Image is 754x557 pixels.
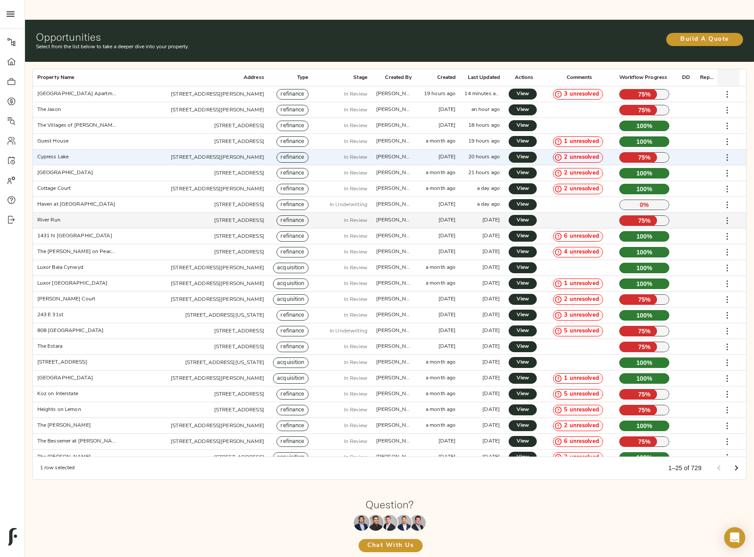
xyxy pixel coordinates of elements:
[344,280,367,288] p: In Review
[553,152,603,163] div: 2 unresolved
[666,33,743,46] button: Build A Quote
[438,201,456,208] div: 10 months ago
[37,390,78,398] div: Koz on Interstate
[645,90,651,99] span: %
[553,247,603,257] div: 4 unresolved
[509,452,537,463] a: View
[553,373,603,384] div: 1 unresolved
[171,186,264,192] a: [STREET_ADDRESS][PERSON_NAME]
[619,89,669,100] p: 75
[277,169,308,178] span: refinance
[553,436,603,447] div: 6 unresolved
[619,231,669,242] p: 100
[214,407,264,413] a: [STREET_ADDRESS]
[468,122,500,129] div: 18 hours ago
[645,106,651,114] span: %
[37,375,93,382] div: Sunset Gardens
[647,121,653,130] span: %
[426,280,456,287] div: a month ago
[509,404,537,415] a: View
[376,264,412,271] div: justin@fulcrumlendingcorp.com
[517,200,528,209] span: View
[619,294,669,305] p: 75
[277,106,308,114] span: refinance
[553,294,603,305] div: 2 unresolved
[382,515,398,531] img: Zach Frizzera
[509,341,537,352] a: View
[37,248,117,256] div: The Byron on Peachtree
[517,358,528,367] span: View
[517,453,528,462] span: View
[560,422,603,430] span: 2 unresolved
[482,359,500,366] div: 7 days ago
[376,90,412,98] div: zach@fulcrumlendingcorp.com
[517,89,528,99] span: View
[675,34,734,45] span: Build A Quote
[376,296,412,303] div: zach@fulcrumlendingcorp.com
[509,183,537,194] a: View
[438,311,456,319] div: 2 months ago
[214,234,264,239] a: [STREET_ADDRESS]
[171,265,264,271] a: [STREET_ADDRESS][PERSON_NAME]
[517,216,528,225] span: View
[424,90,456,98] div: 19 hours ago
[517,184,528,193] span: View
[464,90,500,98] div: 14 minutes ago
[214,344,264,350] a: [STREET_ADDRESS]
[509,120,537,131] a: View
[482,217,500,224] div: 4 days ago
[426,185,456,193] div: a month ago
[560,453,603,462] span: 2 unresolved
[509,215,537,226] a: View
[330,201,367,209] p: In Underwriting
[37,343,62,350] div: The Estara
[277,217,308,225] span: refinance
[460,69,504,86] div: Last Updated
[273,359,308,367] span: acquisition
[619,310,669,321] p: 100
[273,296,308,304] span: acquisition
[37,185,71,193] div: Cottage Court
[277,90,308,99] span: refinance
[8,528,17,546] img: logo
[560,438,603,446] span: 6 unresolved
[438,106,456,114] div: 20 days ago
[376,185,412,193] div: zach@fulcrumlendingcorp.com
[438,217,456,224] div: 8 days ago
[37,359,87,366] div: 153 East 26th Street
[344,296,367,303] p: In Review
[273,280,308,288] span: acquisition
[517,342,528,351] span: View
[37,311,63,319] div: 243 E 31st
[682,69,690,86] div: DD
[277,327,308,336] span: refinance
[438,343,456,350] div: 13 days ago
[171,155,264,160] a: [STREET_ADDRESS][PERSON_NAME]
[560,138,603,146] span: 1 unresolved
[171,376,264,381] a: [STREET_ADDRESS][PERSON_NAME]
[354,515,370,531] img: Maxwell Wu
[674,69,696,86] div: DD
[645,327,651,336] span: %
[504,69,541,86] div: Actions
[728,459,745,477] button: Go to next page
[214,328,264,334] a: [STREET_ADDRESS]
[410,515,426,531] img: Justin Stamp
[482,375,500,382] div: 7 days ago
[269,69,313,86] div: Type
[647,358,653,367] span: %
[482,280,500,287] div: 5 days ago
[619,326,669,336] p: 75
[553,326,603,336] div: 5 unresolved
[553,231,603,242] div: 6 unresolved
[482,264,500,271] div: 5 days ago
[344,311,367,319] p: In Review
[438,248,456,256] div: 2 months ago
[171,423,264,428] a: [STREET_ADDRESS][PERSON_NAME]
[277,232,308,241] span: refinance
[277,122,308,130] span: refinance
[344,232,367,240] p: In Review
[344,90,367,98] p: In Review
[313,69,372,86] div: Stage
[376,280,412,287] div: justin@fulcrumlendingcorp.com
